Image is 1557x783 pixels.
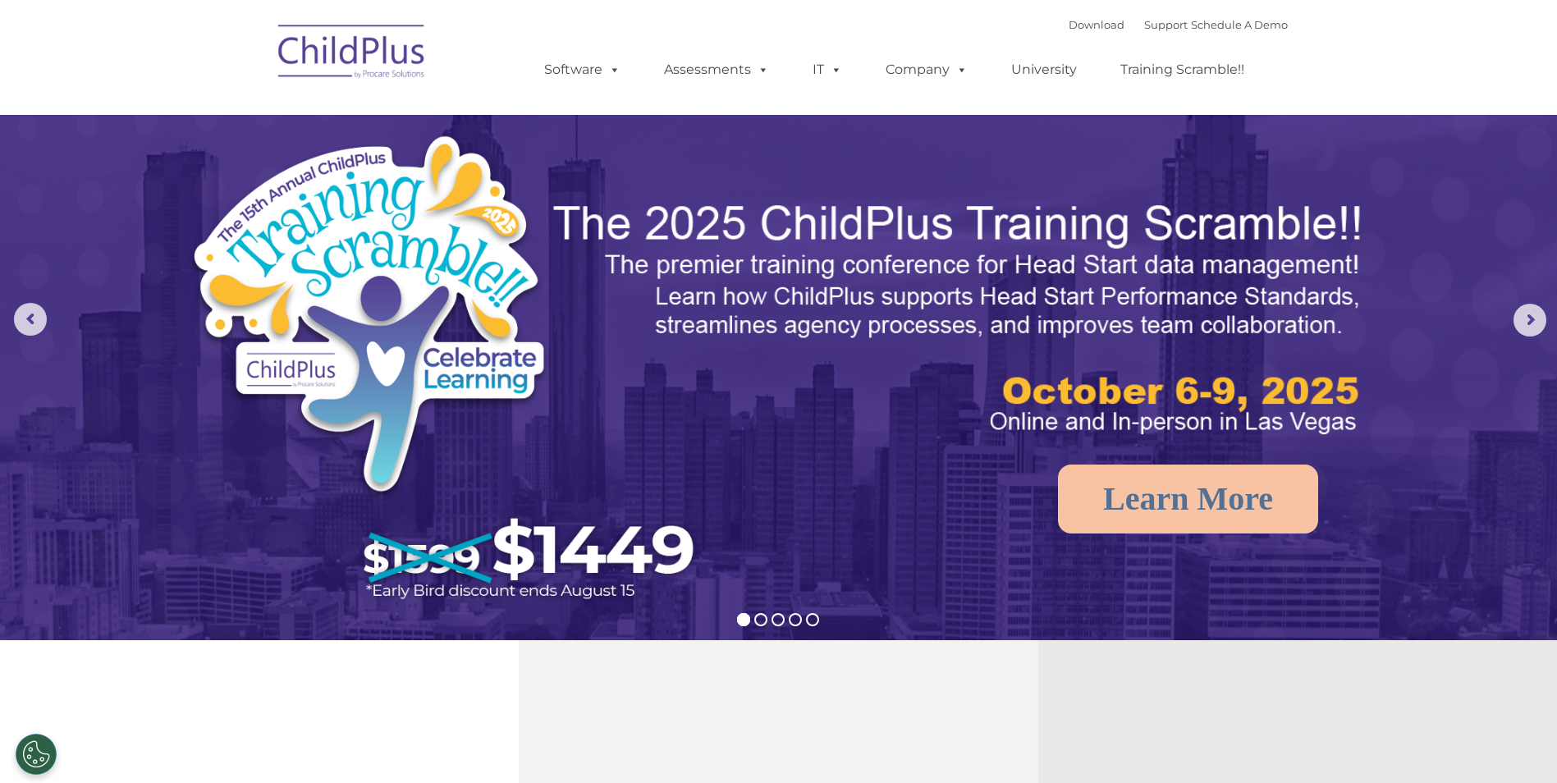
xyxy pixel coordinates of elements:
[1191,18,1288,31] a: Schedule A Demo
[648,53,785,86] a: Assessments
[869,53,984,86] a: Company
[1069,18,1288,31] font: |
[228,108,278,121] span: Last name
[1104,53,1261,86] a: Training Scramble!!
[228,176,298,188] span: Phone number
[270,13,434,95] img: ChildPlus by Procare Solutions
[528,53,637,86] a: Software
[1069,18,1124,31] a: Download
[995,53,1093,86] a: University
[796,53,859,86] a: IT
[1144,18,1188,31] a: Support
[1058,465,1318,533] a: Learn More
[16,734,57,775] button: Cookies Settings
